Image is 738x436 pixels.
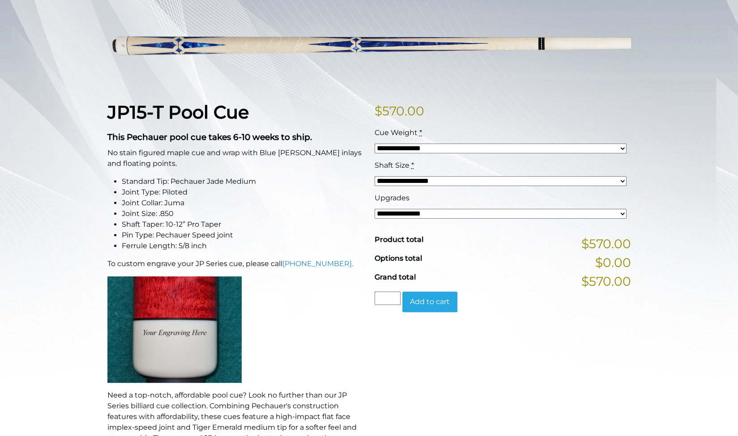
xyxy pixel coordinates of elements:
[122,219,364,230] li: Shaft Taper: 10-12” Pro Taper
[419,128,422,137] abbr: required
[122,198,364,208] li: Joint Collar: Juma
[107,258,364,269] p: To custom engrave your JP Series cue, please call
[375,292,401,305] input: Product quantity
[122,176,364,187] li: Standard Tip: Pechauer Jade Medium
[282,259,353,268] a: [PHONE_NUMBER].
[375,235,423,244] span: Product total
[122,187,364,198] li: Joint Type: Piloted
[581,234,631,253] span: $570.00
[411,161,414,169] abbr: required
[375,103,382,119] span: $
[107,276,242,383] img: An image of a cue butt with the words "YOUR ENGRAVING HERE".
[375,161,410,169] span: Shaft Size
[375,103,424,119] bdi: 570.00
[107,148,364,169] p: No stain figured maple cue and wrap with Blue [PERSON_NAME] inlays and floating points.
[122,230,364,241] li: Pin Type: Pechauer Speed joint
[107,0,631,88] img: jp15-T.png
[375,128,418,137] span: Cue Weight
[581,272,631,291] span: $570.00
[122,208,364,219] li: Joint Size: .850
[595,253,631,272] span: $0.00
[375,254,422,262] span: Options total
[107,101,249,123] strong: JP15-T Pool Cue
[375,273,416,281] span: Grand total
[402,292,457,312] button: Add to cart
[122,241,364,251] li: Ferrule Length: 5/8 inch
[375,194,410,202] span: Upgrades
[107,132,312,142] strong: This Pechauer pool cue takes 6-10 weeks to ship.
